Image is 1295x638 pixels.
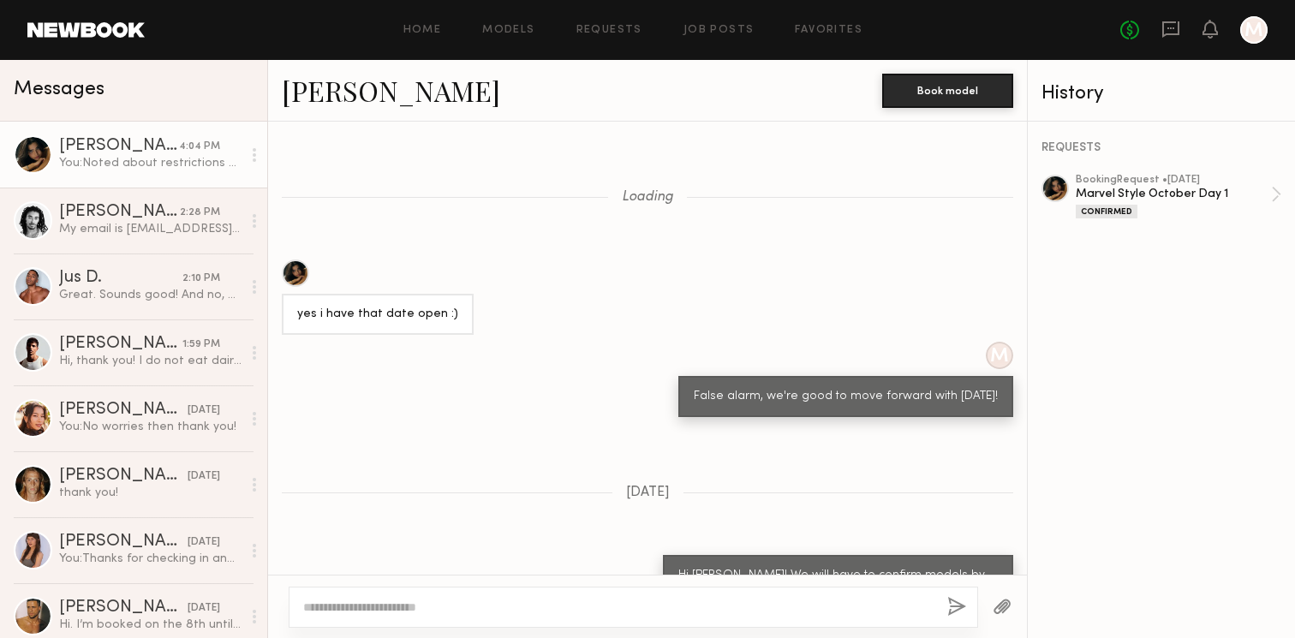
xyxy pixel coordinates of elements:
[182,271,220,287] div: 2:10 PM
[795,25,862,36] a: Favorites
[182,337,220,353] div: 1:59 PM
[188,468,220,485] div: [DATE]
[59,287,242,303] div: Great. Sounds good! And no, no restrictions. Thanks!
[59,155,242,171] div: You: Noted about restrictions and we won't have anyone for HMU! Please arrive to the shoot with h...
[1041,142,1281,154] div: REQUESTS
[59,534,188,551] div: [PERSON_NAME]
[694,387,998,407] div: False alarm, we're good to move forward with [DATE]!
[678,566,998,625] div: Hi [PERSON_NAME]! We will have to confirm models by 3PM [DATE]. I sent out a booking request [DAT...
[188,402,220,419] div: [DATE]
[59,468,188,485] div: [PERSON_NAME]
[297,305,458,325] div: yes i have that date open :)
[59,617,242,633] div: Hi. I’m booked on the 8th until 1pm
[14,80,104,99] span: Messages
[1041,84,1281,104] div: History
[180,205,220,221] div: 2:28 PM
[1076,175,1271,186] div: booking Request • [DATE]
[59,221,242,237] div: My email is [EMAIL_ADDRESS][DOMAIN_NAME]
[403,25,442,36] a: Home
[59,551,242,567] div: You: Thanks for checking in and yes we'd like to hold! Still confirming a few details with our cl...
[59,204,180,221] div: [PERSON_NAME]
[282,72,500,109] a: [PERSON_NAME]
[482,25,534,36] a: Models
[188,600,220,617] div: [DATE]
[59,138,179,155] div: [PERSON_NAME]
[683,25,755,36] a: Job Posts
[59,353,242,369] div: Hi, thank you! I do not eat dairy, gluten, or red meat
[1240,16,1268,44] a: M
[882,74,1013,108] button: Book model
[59,270,182,287] div: Jus D.
[882,82,1013,97] a: Book model
[59,402,188,419] div: [PERSON_NAME]
[59,336,182,353] div: [PERSON_NAME]
[576,25,642,36] a: Requests
[59,419,242,435] div: You: No worries then thank you!
[59,599,188,617] div: [PERSON_NAME]
[622,190,673,205] span: Loading
[179,139,220,155] div: 4:04 PM
[188,534,220,551] div: [DATE]
[1076,175,1281,218] a: bookingRequest •[DATE]Marvel Style October Day 1Confirmed
[59,485,242,501] div: thank you!
[1076,186,1271,202] div: Marvel Style October Day 1
[1076,205,1137,218] div: Confirmed
[626,486,670,500] span: [DATE]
